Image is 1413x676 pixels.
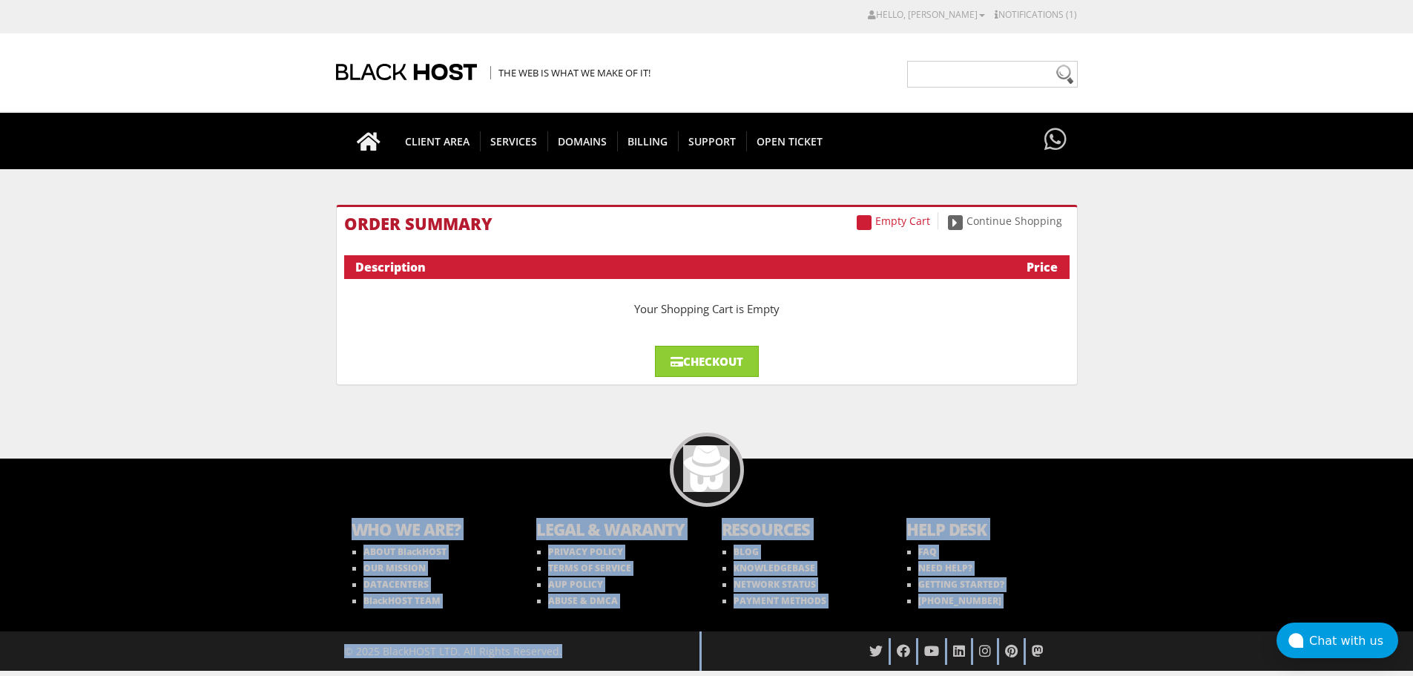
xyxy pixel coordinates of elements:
[722,594,826,607] a: PAYMENT METHODS
[941,212,1070,229] a: Continue Shopping
[678,113,747,169] a: Support
[355,259,953,275] div: Description
[480,131,548,151] span: SERVICES
[352,594,441,607] a: BlackHOST TEAM
[547,131,618,151] span: Domains
[537,562,631,574] a: TERMS OF SERVICE
[1277,623,1398,658] button: Chat with us
[995,8,1077,21] a: Notifications (1)
[617,131,679,151] span: Billing
[395,131,481,151] span: CLIENT AREA
[655,346,759,377] a: Checkout
[352,562,426,574] a: OUR MISSION
[906,518,1062,544] b: HELP DESK
[537,594,618,607] a: ABUSE & DMCA
[907,578,1004,591] a: GETTING STARTED?
[490,66,650,79] span: The Web is what we make of it!
[746,113,833,169] a: Open Ticket
[1309,634,1398,648] div: Chat with us
[907,562,972,574] a: NEED HELP?
[352,578,429,591] a: DATACENTERS
[352,518,507,544] b: WHO WE ARE?
[907,594,1001,607] a: [PHONE_NUMBER]
[536,518,692,544] b: LEGAL & WARANTY
[480,113,548,169] a: SERVICES
[1041,113,1070,168] a: Have questions?
[344,286,1070,331] div: Your Shopping Cart is Empty
[849,212,938,229] a: Empty Cart
[344,214,1070,232] h1: Order Summary
[722,518,877,544] b: RESOURCES
[344,631,699,671] div: © 2025 BlackHOST LTD. All Rights Reserved.
[537,578,603,591] a: AUP POLICY
[683,445,730,492] img: BlackHOST mascont, Blacky.
[617,113,679,169] a: Billing
[722,578,816,591] a: NETWORK STATUS
[352,545,447,558] a: ABOUT BlackHOST
[395,113,481,169] a: CLIENT AREA
[907,61,1078,88] input: Need help?
[722,545,759,558] a: BLOG
[678,131,747,151] span: Support
[722,562,815,574] a: KNOWLEDGEBASE
[342,113,395,169] a: Go to homepage
[907,545,937,558] a: FAQ
[868,8,985,21] a: Hello, [PERSON_NAME]
[537,545,623,558] a: PRIVACY POLICY
[547,113,618,169] a: Domains
[952,259,1058,275] div: Price
[746,131,833,151] span: Open Ticket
